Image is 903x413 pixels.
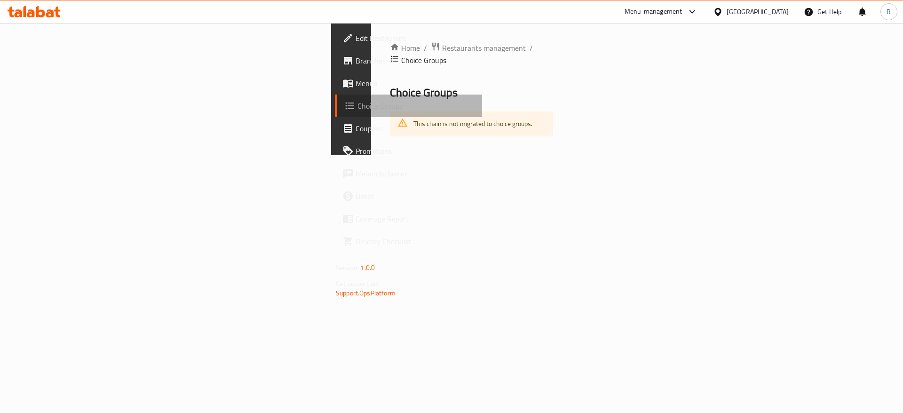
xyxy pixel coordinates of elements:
[335,185,482,207] a: Upsell
[356,78,475,89] span: Menus
[335,49,482,72] a: Branches
[442,42,526,54] span: Restaurants management
[887,7,891,17] span: R
[356,191,475,202] span: Upsell
[335,117,482,140] a: Coupons
[336,278,379,290] span: Get support on:
[530,42,533,54] li: /
[335,72,482,95] a: Menus
[356,55,475,66] span: Branches
[335,95,482,117] a: Choice Groups
[335,162,482,185] a: Menu disclaimer
[360,262,375,274] span: 1.0.0
[335,230,482,253] a: Grocery Checklist
[356,213,475,224] span: Coverage Report
[335,27,482,49] a: Edit Restaurant
[336,262,359,274] span: Version:
[625,6,682,17] div: Menu-management
[356,145,475,157] span: Promotions
[356,168,475,179] span: Menu disclaimer
[335,207,482,230] a: Coverage Report
[727,7,789,17] div: [GEOGRAPHIC_DATA]
[335,140,482,162] a: Promotions
[356,123,475,134] span: Coupons
[336,287,396,299] a: Support.OpsPlatform
[357,100,475,111] span: Choice Groups
[356,236,475,247] span: Grocery Checklist
[356,32,475,44] span: Edit Restaurant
